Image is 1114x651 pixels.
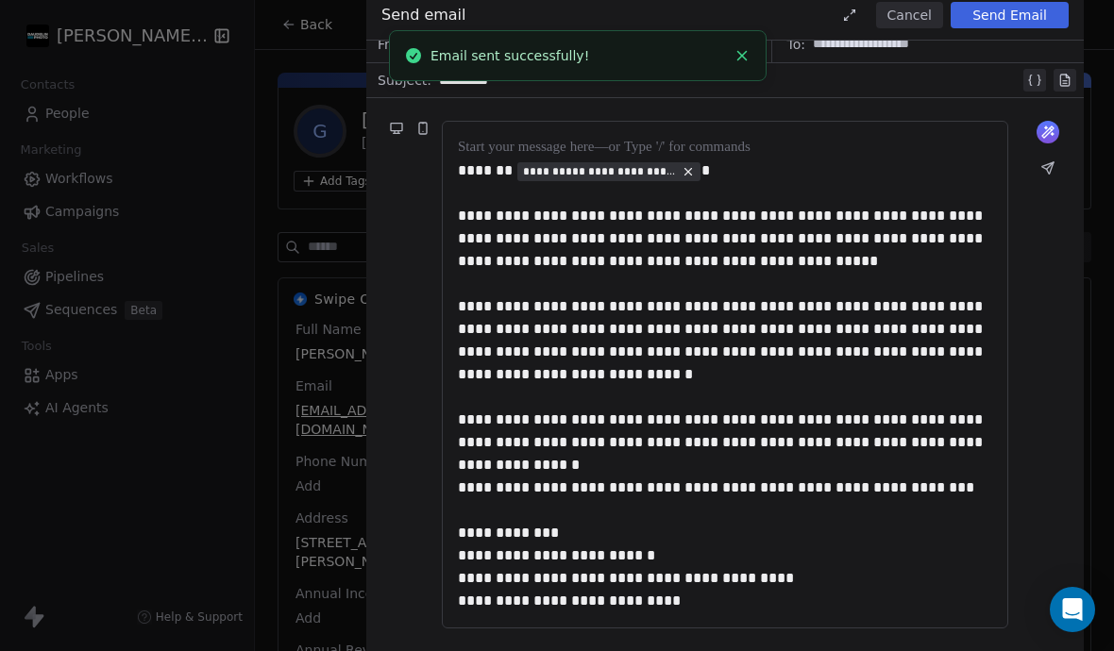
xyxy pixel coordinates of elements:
[381,4,466,26] span: Send email
[1050,587,1095,632] div: Open Intercom Messenger
[378,71,431,95] span: Subject:
[951,2,1069,28] button: Send Email
[876,2,943,28] button: Cancel
[730,43,754,68] button: Close toast
[787,35,805,54] span: To:
[378,35,414,54] span: From:
[430,46,726,66] div: Email sent successfully!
